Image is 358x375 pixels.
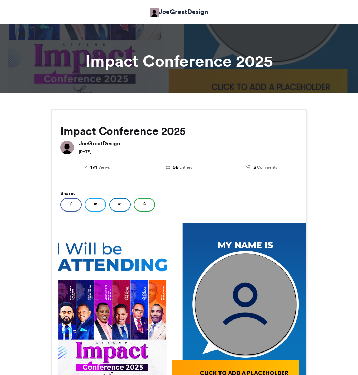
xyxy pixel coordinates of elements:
[150,8,159,17] img: Joel Chukwuka
[90,164,97,171] span: 174
[195,253,296,354] img: user_circle.png
[173,164,178,171] span: 56
[21,53,337,69] h1: Impact Conference 2025
[143,164,215,171] a: 56 Entries
[60,125,298,137] h2: Impact Conference 2025
[60,164,133,171] a: 174 Views
[60,189,298,198] h5: Share:
[79,149,91,154] small: [DATE]
[179,164,192,170] span: Entries
[150,7,208,17] a: JoeGreatDesign
[253,164,256,171] span: 3
[225,164,298,171] a: 3 Comments
[257,164,277,170] span: Comments
[79,141,298,146] h6: JoeGreatDesign
[98,164,110,170] span: Views
[60,141,74,154] img: JoeGreatDesign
